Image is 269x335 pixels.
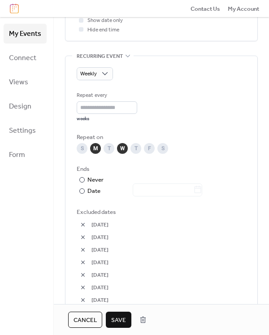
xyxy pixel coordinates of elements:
[10,4,19,13] img: logo
[4,24,47,44] a: My Events
[144,143,155,154] div: F
[87,186,202,196] div: Date
[4,72,47,92] a: Views
[77,165,244,174] div: Ends
[77,143,87,154] div: S
[106,312,131,328] button: Save
[4,121,47,140] a: Settings
[91,233,246,242] span: [DATE]
[4,48,47,68] a: Connect
[130,143,141,154] div: T
[68,312,102,328] button: Cancel
[117,143,128,154] div: W
[77,208,246,217] span: Excluded dates
[77,52,123,61] span: Recurring event
[74,316,97,325] span: Cancel
[9,148,25,162] span: Form
[87,26,119,35] span: Hide end time
[91,258,246,267] span: [DATE]
[77,91,135,100] div: Repeat every
[87,175,104,184] div: Never
[4,96,47,116] a: Design
[91,296,246,305] span: [DATE]
[4,145,47,165] a: Form
[157,143,168,154] div: S
[91,246,246,255] span: [DATE]
[77,116,137,122] div: weeks
[91,271,246,280] span: [DATE]
[104,143,114,154] div: T
[9,75,28,90] span: Views
[87,16,123,25] span: Show date only
[91,221,246,230] span: [DATE]
[90,143,101,154] div: M
[77,133,244,142] div: Repeat on
[228,4,259,13] a: My Account
[80,69,97,79] span: Weekly
[9,124,36,138] span: Settings
[111,316,126,325] span: Save
[9,100,31,114] span: Design
[191,4,220,13] a: Contact Us
[9,51,36,65] span: Connect
[9,27,41,41] span: My Events
[91,283,246,292] span: [DATE]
